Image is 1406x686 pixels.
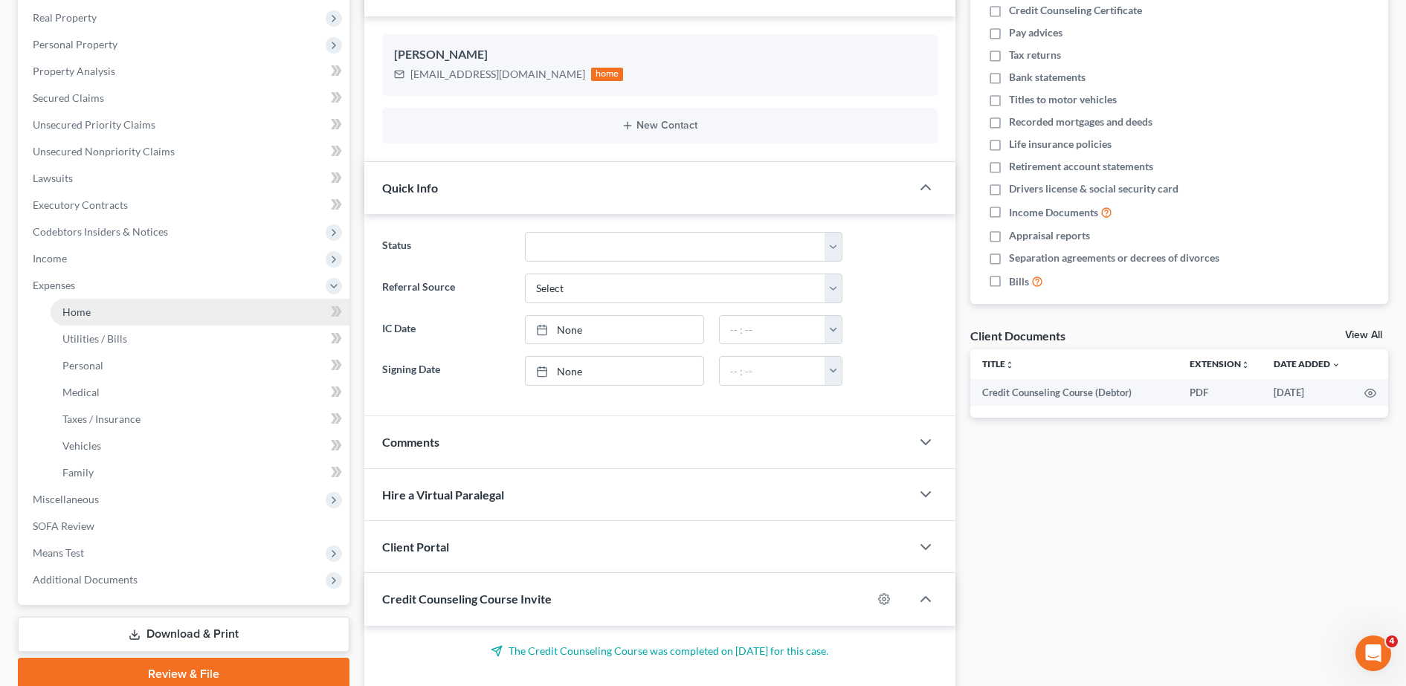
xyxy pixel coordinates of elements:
[33,546,84,559] span: Means Test
[51,352,349,379] a: Personal
[33,198,128,211] span: Executory Contracts
[1009,250,1219,265] span: Separation agreements or decrees of divorces
[1009,48,1061,62] span: Tax returns
[720,357,825,385] input: -- : --
[33,38,117,51] span: Personal Property
[62,412,141,425] span: Taxes / Insurance
[1009,137,1112,152] span: Life insurance policies
[33,91,104,104] span: Secured Claims
[62,386,100,398] span: Medical
[33,573,138,586] span: Additional Documents
[375,274,517,303] label: Referral Source
[33,172,73,184] span: Lawsuits
[21,513,349,540] a: SOFA Review
[382,540,449,554] span: Client Portal
[394,46,926,64] div: [PERSON_NAME]
[33,279,75,291] span: Expenses
[1355,635,1391,671] iframe: Intercom live chat
[1332,360,1341,369] i: expand_more
[382,181,438,195] span: Quick Info
[1241,360,1250,369] i: unfold_more
[375,232,517,262] label: Status
[1009,70,1086,85] span: Bank statements
[1009,25,1062,40] span: Pay advices
[18,617,349,652] a: Download & Print
[33,118,155,131] span: Unsecured Priority Claims
[62,305,91,318] span: Home
[1386,635,1398,647] span: 4
[51,326,349,352] a: Utilities / Bills
[375,356,517,386] label: Signing Date
[33,520,94,532] span: SOFA Review
[1178,379,1262,406] td: PDF
[21,111,349,138] a: Unsecured Priority Claims
[1274,358,1341,369] a: Date Added expand_more
[33,11,97,24] span: Real Property
[526,316,703,344] a: None
[33,65,115,77] span: Property Analysis
[1009,205,1098,220] span: Income Documents
[21,85,349,111] a: Secured Claims
[720,316,825,344] input: -- : --
[33,145,175,158] span: Unsecured Nonpriority Claims
[21,138,349,165] a: Unsecured Nonpriority Claims
[51,459,349,486] a: Family
[51,406,349,433] a: Taxes / Insurance
[1009,114,1152,129] span: Recorded mortgages and deeds
[51,299,349,326] a: Home
[51,433,349,459] a: Vehicles
[382,488,504,502] span: Hire a Virtual Paralegal
[394,120,926,132] button: New Contact
[1009,92,1117,107] span: Titles to motor vehicles
[62,359,103,372] span: Personal
[62,439,101,452] span: Vehicles
[410,67,585,82] div: [EMAIL_ADDRESS][DOMAIN_NAME]
[51,379,349,406] a: Medical
[970,379,1178,406] td: Credit Counseling Course (Debtor)
[62,332,127,345] span: Utilities / Bills
[21,165,349,192] a: Lawsuits
[526,357,703,385] a: None
[21,58,349,85] a: Property Analysis
[21,192,349,219] a: Executory Contracts
[382,435,439,449] span: Comments
[1005,360,1014,369] i: unfold_more
[591,68,624,81] div: home
[1262,379,1352,406] td: [DATE]
[1009,181,1178,196] span: Drivers license & social security card
[1190,358,1250,369] a: Extensionunfold_more
[382,592,552,606] span: Credit Counseling Course Invite
[1009,274,1029,289] span: Bills
[1009,228,1090,243] span: Appraisal reports
[1009,159,1153,174] span: Retirement account statements
[1009,3,1142,18] span: Credit Counseling Certificate
[1345,330,1382,340] a: View All
[382,644,938,659] p: The Credit Counseling Course was completed on [DATE] for this case.
[62,466,94,479] span: Family
[33,493,99,505] span: Miscellaneous
[375,315,517,345] label: IC Date
[33,225,168,238] span: Codebtors Insiders & Notices
[970,328,1065,343] div: Client Documents
[982,358,1014,369] a: Titleunfold_more
[33,252,67,265] span: Income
